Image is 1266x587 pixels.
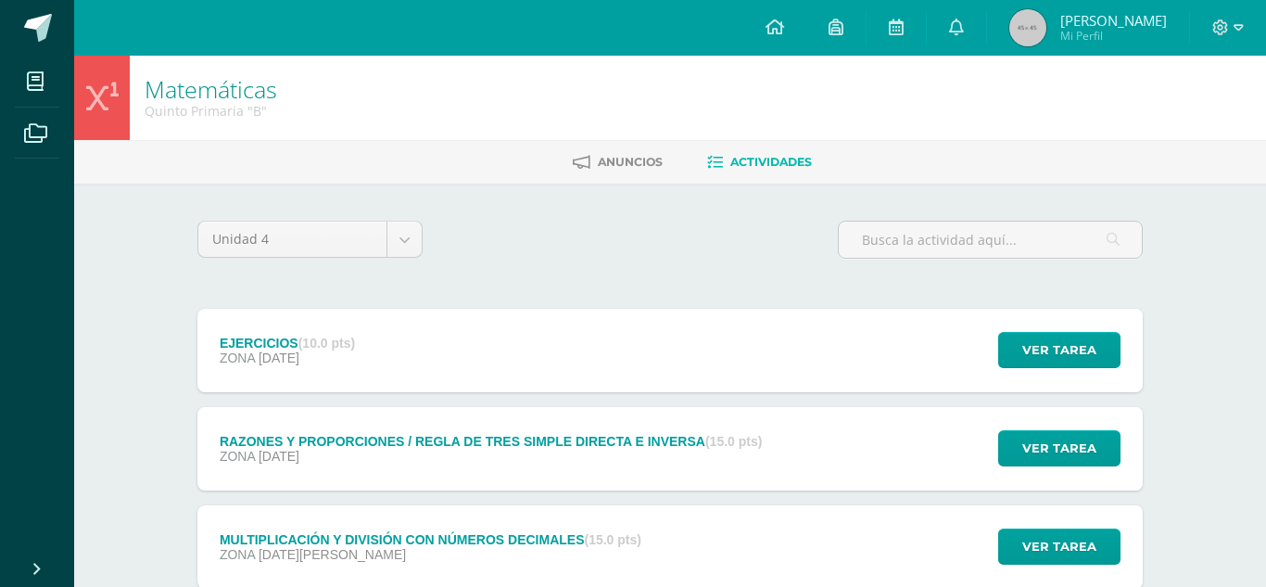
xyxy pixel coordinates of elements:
[998,332,1120,368] button: Ver tarea
[1022,333,1096,367] span: Ver tarea
[1009,9,1046,46] img: 45x45
[598,155,663,169] span: Anuncios
[259,547,406,562] span: [DATE][PERSON_NAME]
[298,336,355,351] strong: (10.0 pts)
[198,222,422,257] a: Unidad 4
[1060,11,1167,30] span: [PERSON_NAME]
[707,147,812,177] a: Actividades
[839,222,1142,258] input: Busca la actividad aquí...
[998,529,1120,565] button: Ver tarea
[1022,431,1096,466] span: Ver tarea
[220,351,255,365] span: ZONA
[998,430,1120,466] button: Ver tarea
[220,532,641,547] div: MULTIPLICACIÓN Y DIVISIÓN CON NÚMEROS DECIMALES
[1022,530,1096,564] span: Ver tarea
[220,336,355,351] div: EJERCICIOS
[730,155,812,169] span: Actividades
[220,449,255,464] span: ZONA
[1060,28,1167,44] span: Mi Perfil
[705,434,762,449] strong: (15.0 pts)
[212,222,373,257] span: Unidad 4
[259,351,299,365] span: [DATE]
[573,147,663,177] a: Anuncios
[584,532,640,547] strong: (15.0 pts)
[145,76,277,102] h1: Matemáticas
[145,102,277,120] div: Quinto Primaria 'B'
[220,547,255,562] span: ZONA
[220,434,763,449] div: RAZONES Y PROPORCIONES / REGLA DE TRES SIMPLE DIRECTA E INVERSA
[259,449,299,464] span: [DATE]
[145,73,277,105] a: Matemáticas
